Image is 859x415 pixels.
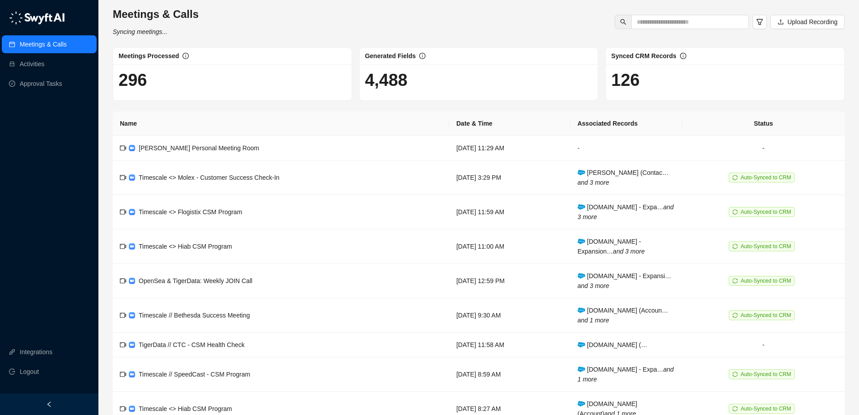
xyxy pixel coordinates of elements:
i: and 1 more [578,317,609,324]
i: and 3 more [578,179,609,186]
i: and 3 more [613,248,645,255]
span: [DOMAIN_NAME] - Expa… [578,203,674,220]
td: - [682,136,845,161]
span: sync [732,175,738,180]
span: Auto-Synced to CRM [741,174,791,181]
button: Upload Recording [770,15,845,29]
span: Logout [20,363,39,381]
span: Auto-Synced to CRM [741,209,791,215]
span: [DOMAIN_NAME] (Accoun… [578,307,668,324]
span: TigerData // CTC - CSM Health Check [139,341,245,348]
span: [DOMAIN_NAME] (… [578,341,647,348]
i: and 3 more [578,203,674,220]
span: Generated Fields [365,52,416,59]
img: zoom-DkfWWZB2.png [129,371,135,377]
span: info-circle [183,53,189,59]
td: - [570,136,682,161]
span: Meetings Processed [119,52,179,59]
span: [DOMAIN_NAME] - Expa… [578,366,674,383]
span: logout [9,368,15,375]
td: [DATE] 12:59 PM [449,264,570,298]
span: Timescale <> Hiab CSM Program [139,243,232,250]
span: Auto-Synced to CRM [741,243,791,250]
td: [DATE] 11:00 AM [449,229,570,264]
span: video-camera [120,209,126,215]
span: left [46,401,52,407]
span: sync [732,244,738,249]
th: Date & Time [449,111,570,136]
span: OpenSea & TigerData: Weekly JOIN Call [139,277,252,284]
td: [DATE] 9:30 AM [449,298,570,333]
span: video-camera [120,174,126,181]
span: [DOMAIN_NAME] - Expansi… [578,272,672,289]
th: Associated Records [570,111,682,136]
img: zoom-DkfWWZB2.png [129,342,135,348]
span: Synced CRM Records [611,52,676,59]
a: Integrations [20,343,52,361]
span: Timescale <> Flogistix CSM Program [139,208,242,216]
span: Timescale // SpeedCast - CSM Program [139,371,250,378]
img: zoom-DkfWWZB2.png [129,174,135,181]
span: info-circle [419,53,425,59]
span: Timescale <> Hiab CSM Program [139,405,232,412]
span: [DOMAIN_NAME] - Expansion… [578,238,645,255]
span: [PERSON_NAME] Personal Meeting Room [139,144,259,152]
img: zoom-DkfWWZB2.png [129,209,135,215]
h1: 296 [119,70,346,90]
img: logo-05li4sbe.png [9,11,65,25]
h1: 4,488 [365,70,593,90]
span: sync [732,372,738,377]
span: video-camera [120,406,126,412]
span: Auto-Synced to CRM [741,406,791,412]
span: upload [778,19,784,25]
iframe: Open customer support [830,385,855,410]
span: video-camera [120,243,126,250]
a: Meetings & Calls [20,35,67,53]
th: Status [682,111,845,136]
span: video-camera [120,342,126,348]
a: Activities [20,55,44,73]
span: Auto-Synced to CRM [741,278,791,284]
h3: Meetings & Calls [113,7,199,21]
span: video-camera [120,371,126,377]
span: Timescale // Bethesda Success Meeting [139,312,250,319]
a: Approval Tasks [20,75,62,93]
i: and 1 more [578,366,674,383]
i: and 3 more [578,282,609,289]
span: video-camera [120,312,126,318]
td: [DATE] 11:29 AM [449,136,570,161]
td: [DATE] 11:58 AM [449,333,570,357]
img: zoom-DkfWWZB2.png [129,243,135,250]
span: sync [732,406,738,411]
span: sync [732,313,738,318]
img: zoom-DkfWWZB2.png [129,312,135,318]
img: zoom-DkfWWZB2.png [129,278,135,284]
span: info-circle [680,53,686,59]
span: sync [732,209,738,215]
td: [DATE] 11:59 AM [449,195,570,229]
td: [DATE] 3:29 PM [449,161,570,195]
th: Name [113,111,449,136]
span: filter [756,18,763,25]
span: Auto-Synced to CRM [741,371,791,377]
h1: 126 [611,70,839,90]
td: [DATE] 8:59 AM [449,357,570,392]
td: - [682,333,845,357]
span: video-camera [120,145,126,151]
span: [PERSON_NAME] (Contac… [578,169,668,186]
span: Upload Recording [787,17,838,27]
i: Syncing meetings... [113,28,167,35]
span: video-camera [120,278,126,284]
span: search [620,19,626,25]
img: zoom-DkfWWZB2.png [129,406,135,412]
img: zoom-DkfWWZB2.png [129,145,135,151]
span: Auto-Synced to CRM [741,312,791,318]
span: sync [732,278,738,284]
span: Timescale <> Molex - Customer Success Check-In [139,174,280,181]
